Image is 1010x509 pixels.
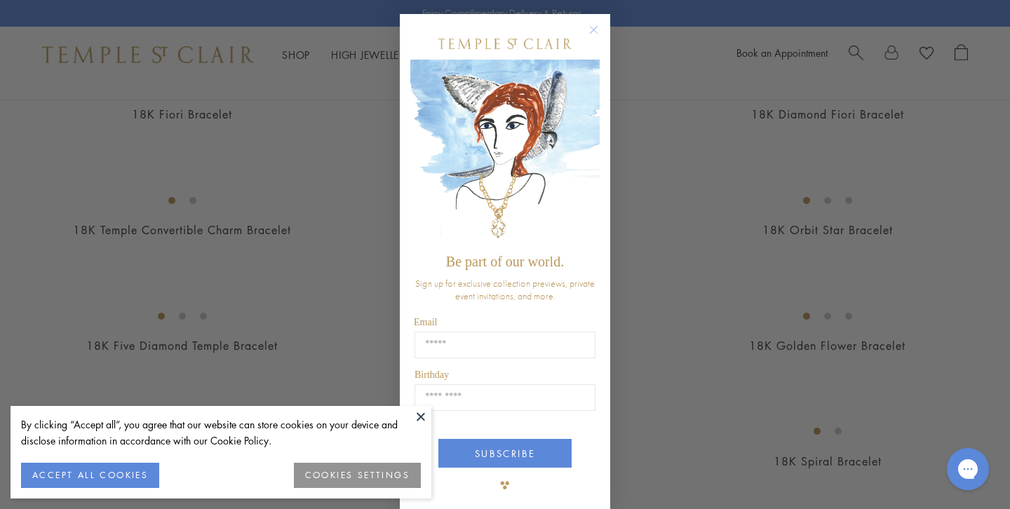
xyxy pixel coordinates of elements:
img: TSC [491,471,519,499]
span: Email [414,317,437,327]
span: Be part of our world. [446,254,564,269]
img: c4a9eb12-d91a-4d4a-8ee0-386386f4f338.jpeg [410,60,600,247]
div: By clicking “Accept all”, you agree that our website can store cookies on your device and disclos... [21,416,421,449]
span: Sign up for exclusive collection previews, private event invitations, and more. [415,277,595,302]
button: SUBSCRIBE [438,439,572,468]
span: Birthday [415,369,449,380]
button: COOKIES SETTINGS [294,463,421,488]
input: Email [415,332,595,358]
iframe: Gorgias live chat messenger [940,443,996,495]
button: ACCEPT ALL COOKIES [21,463,159,488]
img: Temple St. Clair [438,39,572,49]
button: Close dialog [592,28,610,46]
